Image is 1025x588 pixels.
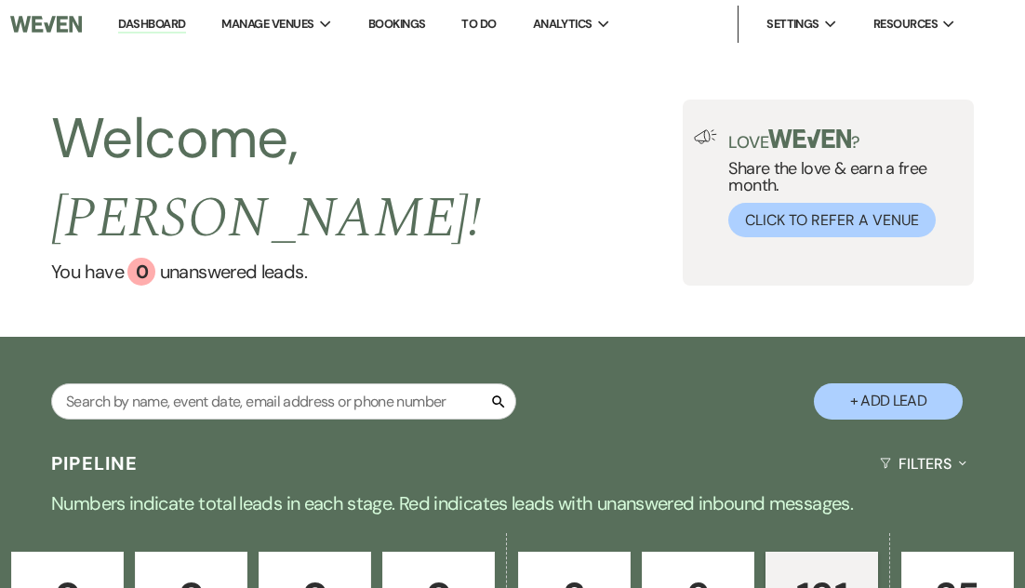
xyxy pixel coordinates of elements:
a: To Do [461,16,496,32]
button: + Add Lead [814,383,963,420]
div: 0 [127,258,155,286]
button: Click to Refer a Venue [728,203,936,237]
span: Analytics [533,15,592,33]
span: Manage Venues [221,15,313,33]
p: Love ? [728,129,962,151]
input: Search by name, event date, email address or phone number [51,383,516,420]
a: You have 0 unanswered leads. [51,258,683,286]
h2: Welcome, [51,100,683,258]
h3: Pipeline [51,450,139,476]
img: weven-logo-green.svg [768,129,851,148]
a: Bookings [368,16,426,32]
span: [PERSON_NAME] ! [51,176,481,261]
span: Resources [873,15,938,33]
button: Filters [872,439,974,488]
span: Settings [766,15,819,33]
a: Dashboard [118,16,185,33]
img: Weven Logo [10,5,82,44]
img: loud-speaker-illustration.svg [694,129,717,144]
div: Share the love & earn a free month. [717,129,962,237]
